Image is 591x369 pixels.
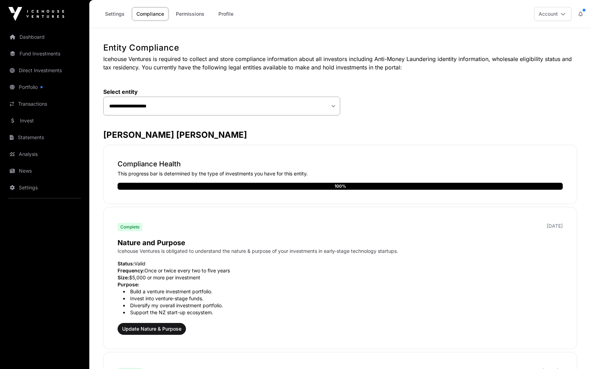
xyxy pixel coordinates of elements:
[6,29,84,45] a: Dashboard
[6,146,84,162] a: Analysis
[123,295,563,302] li: Invest into venture-stage funds.
[6,63,84,78] a: Direct Investments
[6,96,84,112] a: Transactions
[103,88,340,95] label: Select entity
[103,42,577,53] h1: Entity Compliance
[118,261,134,266] span: Status:
[100,7,129,21] a: Settings
[171,7,209,21] a: Permissions
[118,248,563,255] p: Icehouse Ventures is obligated to understand the nature & purpose of your investments in early-st...
[103,129,577,141] h3: [PERSON_NAME] [PERSON_NAME]
[118,238,563,248] p: Nature and Purpose
[534,7,571,21] button: Account
[212,7,240,21] a: Profile
[8,7,64,21] img: Icehouse Ventures Logo
[120,224,140,230] span: Complete
[118,268,144,273] span: Frequency:
[118,170,563,177] p: This progress bar is determined by the type of investments you have for this entity.
[103,55,577,71] p: Icehouse Ventures is required to collect and store compliance information about all investors inc...
[556,336,591,369] iframe: Chat Widget
[6,113,84,128] a: Invest
[118,281,563,288] p: Purpose:
[132,7,169,21] a: Compliance
[547,223,563,229] p: [DATE]
[123,302,563,309] li: Diversify my overall investment portfolio.
[118,274,563,281] p: $5,000 or more per investment
[118,323,186,335] button: Update Nature & Purpose
[118,159,563,169] p: Compliance Health
[6,180,84,195] a: Settings
[335,183,346,190] div: 100%
[118,267,563,274] p: Once or twice every two to five years
[123,309,563,316] li: Support the NZ start-up ecosystem.
[123,288,563,295] li: Build a venture investment portfolio.
[6,130,84,145] a: Statements
[6,46,84,61] a: Fund Investments
[118,274,129,280] span: Size:
[6,80,84,95] a: Portfolio
[122,325,181,332] span: Update Nature & Purpose
[6,163,84,179] a: News
[118,260,563,267] p: Valid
